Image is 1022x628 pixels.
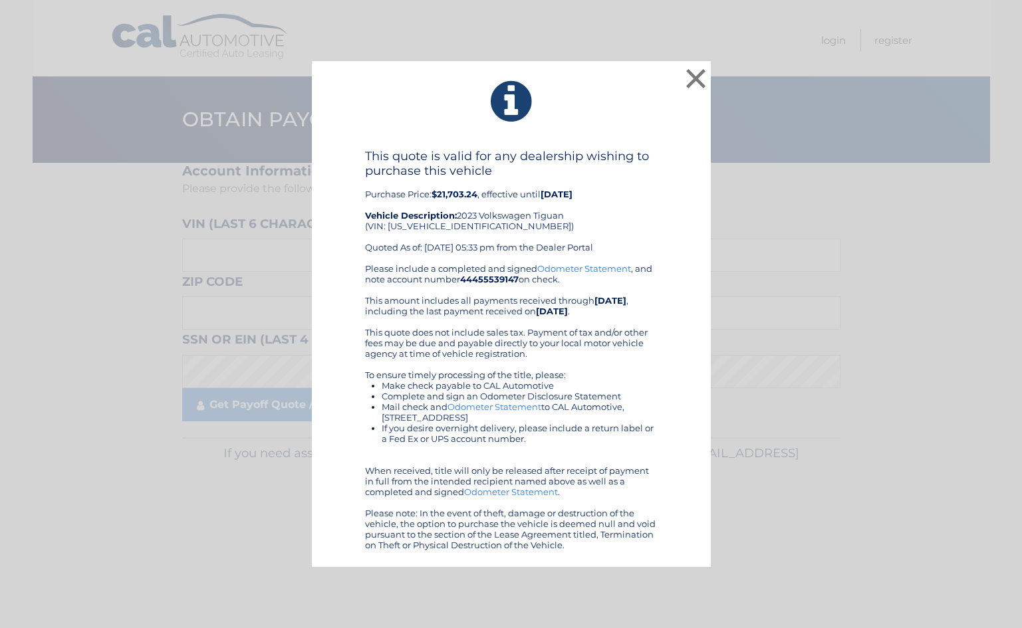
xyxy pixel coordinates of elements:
b: [DATE] [541,189,573,199]
strong: Vehicle Description: [365,210,457,221]
li: Make check payable to CAL Automotive [382,380,658,391]
div: Purchase Price: , effective until 2023 Volkswagen Tiguan (VIN: [US_VEHICLE_IDENTIFICATION_NUMBER]... [365,149,658,263]
a: Odometer Statement [464,486,558,497]
a: Odometer Statement [447,401,541,412]
li: If you desire overnight delivery, please include a return label or a Fed Ex or UPS account number. [382,423,658,444]
a: Odometer Statement [537,263,631,274]
div: Please include a completed and signed , and note account number on check. This amount includes al... [365,263,658,550]
button: × [683,65,709,92]
li: Mail check and to CAL Automotive, [STREET_ADDRESS] [382,401,658,423]
li: Complete and sign an Odometer Disclosure Statement [382,391,658,401]
b: $21,703.24 [432,189,477,199]
h4: This quote is valid for any dealership wishing to purchase this vehicle [365,149,658,178]
b: 44455539147 [460,274,519,284]
b: [DATE] [536,306,568,316]
b: [DATE] [594,295,626,306]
